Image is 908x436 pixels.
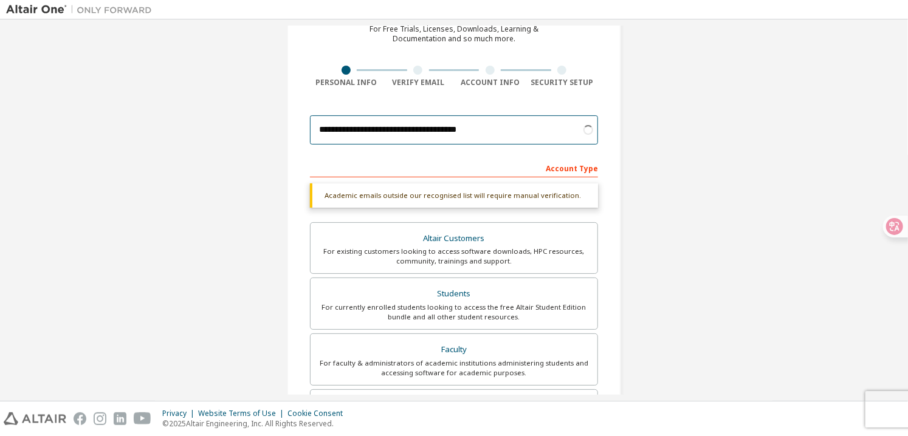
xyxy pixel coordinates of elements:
div: Faculty [318,341,590,358]
img: Altair One [6,4,158,16]
div: For existing customers looking to access software downloads, HPC resources, community, trainings ... [318,247,590,266]
img: linkedin.svg [114,412,126,425]
div: For currently enrolled students looking to access the free Altair Student Edition bundle and all ... [318,302,590,322]
div: Security Setup [526,78,599,87]
div: Cookie Consent [287,409,350,418]
div: Students [318,285,590,302]
div: For faculty & administrators of academic institutions administering students and accessing softwa... [318,358,590,378]
div: Verify Email [382,78,455,87]
div: Account Type [310,158,598,177]
img: facebook.svg [74,412,86,425]
p: © 2025 Altair Engineering, Inc. All Rights Reserved. [162,418,350,429]
div: Altair Customers [318,230,590,247]
div: Account Info [454,78,526,87]
div: Academic emails outside our recognised list will require manual verification. [310,183,598,208]
img: instagram.svg [94,412,106,425]
img: youtube.svg [134,412,151,425]
div: For Free Trials, Licenses, Downloads, Learning & Documentation and so much more. [370,24,538,44]
div: Website Terms of Use [198,409,287,418]
div: Privacy [162,409,198,418]
div: Personal Info [310,78,382,87]
img: altair_logo.svg [4,412,66,425]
